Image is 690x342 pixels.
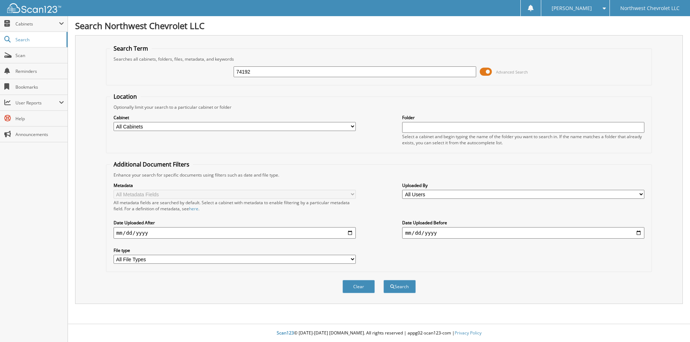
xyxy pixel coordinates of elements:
[189,206,198,212] a: here
[383,280,416,293] button: Search
[402,182,644,188] label: Uploaded By
[110,160,193,168] legend: Additional Document Filters
[496,69,528,75] span: Advanced Search
[654,308,690,342] iframe: Chat Widget
[15,52,64,58] span: Scan
[402,133,644,146] div: Select a cabinet and begin typing the name of the folder you want to search in. If the name match...
[15,100,59,106] span: User Reports
[114,182,356,188] label: Metadata
[114,114,356,121] label: Cabinet
[114,200,356,212] div: All metadata fields are searched by default. Select a cabinet with metadata to enable filtering b...
[620,6,680,10] span: Northwest Chevrolet LLC
[68,324,690,342] div: © [DATE]-[DATE] [DOMAIN_NAME]. All rights reserved | appg02-scan123-com |
[15,21,59,27] span: Cabinets
[15,68,64,74] span: Reminders
[110,172,648,178] div: Enhance your search for specific documents using filters such as date and file type.
[110,104,648,110] div: Optionally limit your search to a particular cabinet or folder
[110,93,141,100] legend: Location
[75,20,683,32] h1: Search Northwest Chevrolet LLC
[402,114,644,121] label: Folder
[455,330,482,336] a: Privacy Policy
[15,84,64,90] span: Bookmarks
[114,227,356,239] input: start
[402,220,644,226] label: Date Uploaded Before
[114,247,356,253] label: File type
[342,280,375,293] button: Clear
[552,6,592,10] span: [PERSON_NAME]
[110,44,152,52] legend: Search Term
[114,220,356,226] label: Date Uploaded After
[15,131,64,137] span: Announcements
[277,330,294,336] span: Scan123
[402,227,644,239] input: end
[15,37,63,43] span: Search
[110,56,648,62] div: Searches all cabinets, folders, files, metadata, and keywords
[7,3,61,13] img: scan123-logo-white.svg
[15,116,64,122] span: Help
